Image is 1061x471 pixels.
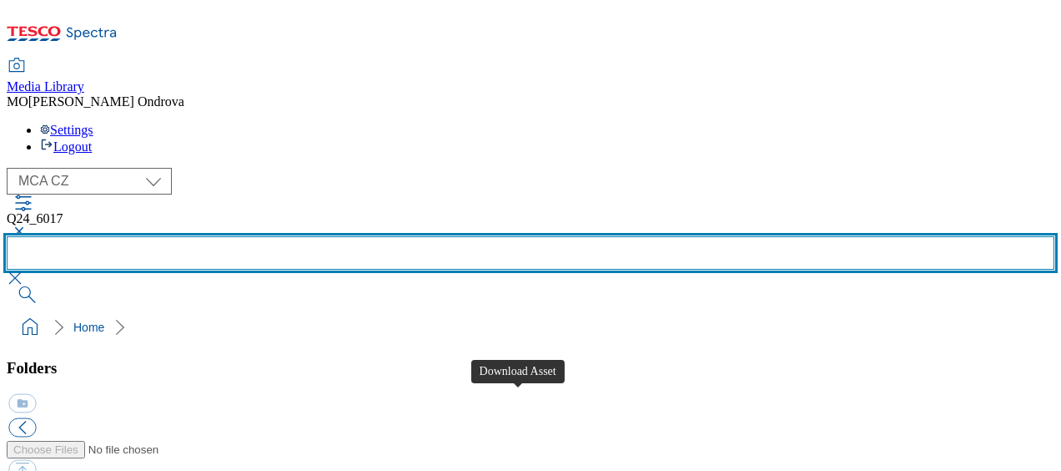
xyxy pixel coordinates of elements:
[7,359,1054,377] h3: Folders
[7,79,84,94] span: Media Library
[28,94,184,109] span: [PERSON_NAME] Ondrova
[73,321,104,334] a: Home
[17,314,43,341] a: home
[7,311,1054,343] nav: breadcrumb
[40,123,93,137] a: Settings
[40,139,92,154] a: Logout
[7,59,84,94] a: Media Library
[7,211,63,225] span: Q24_6017
[7,94,28,109] span: MO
